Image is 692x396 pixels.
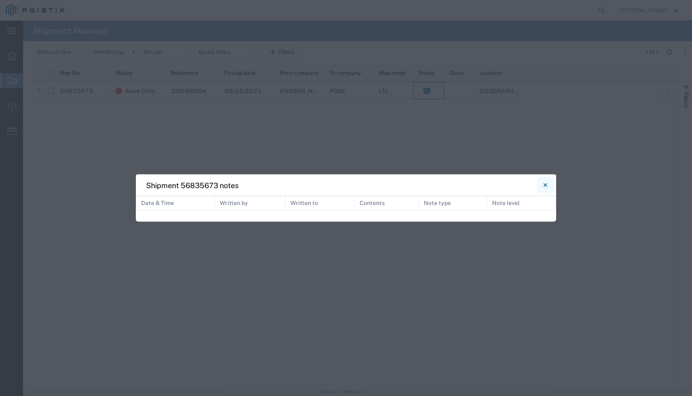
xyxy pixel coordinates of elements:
[492,200,520,206] span: Note level
[424,200,451,206] span: Note type
[146,179,239,191] h4: Shipment 56835673 notes
[290,200,318,206] span: Written to
[141,200,174,206] span: Date & Time
[220,200,248,206] span: Written by
[360,200,385,206] span: Contents
[537,177,553,193] button: Close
